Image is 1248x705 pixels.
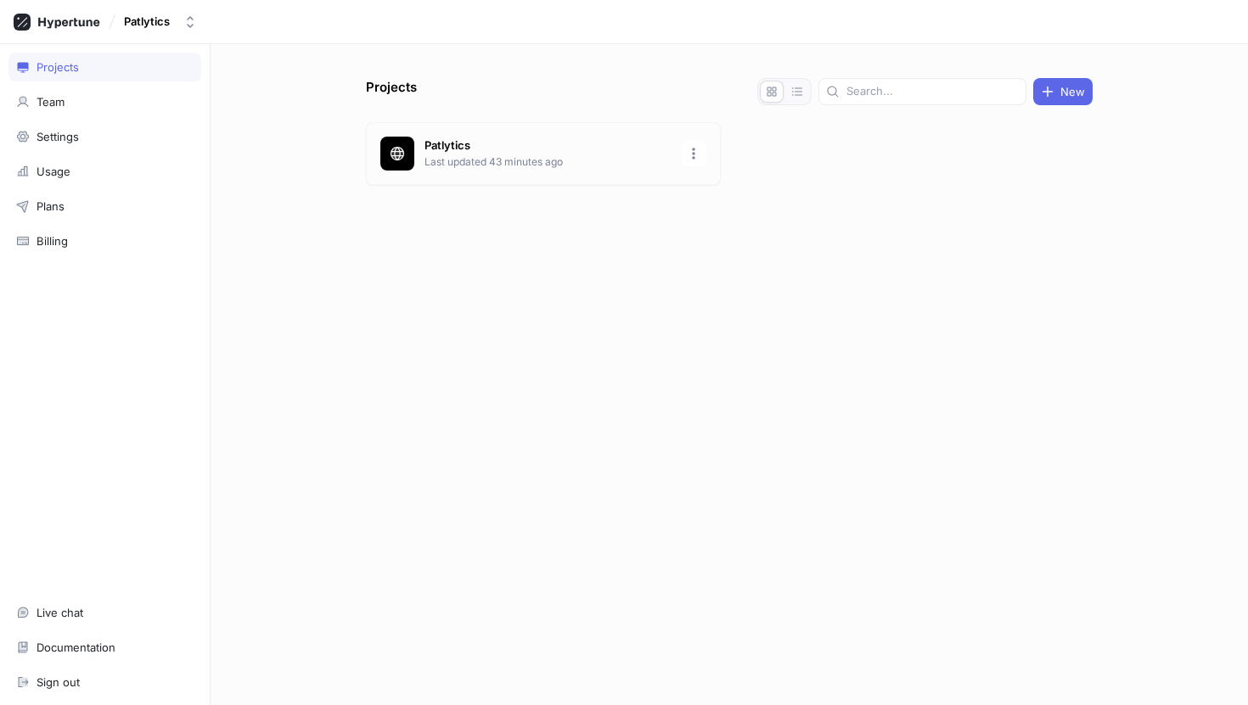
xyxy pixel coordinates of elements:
div: Settings [37,130,79,143]
div: Patlytics [124,14,170,29]
span: New [1060,87,1085,97]
div: Team [37,95,65,109]
a: Settings [8,122,201,151]
p: Last updated 43 minutes ago [424,154,671,170]
a: Projects [8,53,201,81]
a: Billing [8,227,201,255]
div: Usage [37,165,70,178]
div: Plans [37,199,65,213]
p: Projects [366,78,417,105]
a: Team [8,87,201,116]
input: Search... [846,83,1019,100]
a: Plans [8,192,201,221]
div: Billing [37,234,68,248]
a: Documentation [8,633,201,662]
button: New [1033,78,1093,105]
a: Usage [8,157,201,186]
div: Live chat [37,606,83,619]
div: Projects [37,60,79,74]
div: Sign out [37,675,80,689]
p: Patlytics [424,137,671,154]
button: Patlytics [117,8,204,36]
div: Documentation [37,641,115,654]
